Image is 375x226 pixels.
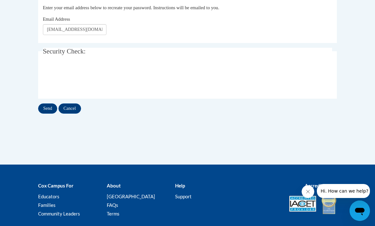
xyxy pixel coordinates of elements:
[107,194,155,199] a: [GEOGRAPHIC_DATA]
[107,202,118,208] a: FAQs
[43,17,70,22] span: Email Address
[302,185,314,198] iframe: Close message
[305,183,337,188] b: Accreditations
[289,196,316,212] img: Accredited IACET® Provider
[38,194,59,199] a: Educators
[350,201,370,221] iframe: Button to launch messaging window
[43,24,106,35] input: Email
[107,211,119,216] a: Terms
[43,5,219,10] span: Enter your email address below to recreate your password. Instructions will be emailed to you.
[175,194,192,199] a: Support
[175,183,185,188] b: Help
[317,184,370,198] iframe: Message from company
[43,66,140,91] iframe: reCAPTCHA
[38,103,57,114] input: Send
[38,183,73,188] b: Cox Campus For
[58,103,81,114] input: Cancel
[107,183,121,188] b: About
[38,211,80,216] a: Community Leaders
[321,193,337,215] img: IDA® Accredited
[43,47,86,55] span: Security Check:
[38,202,56,208] a: Families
